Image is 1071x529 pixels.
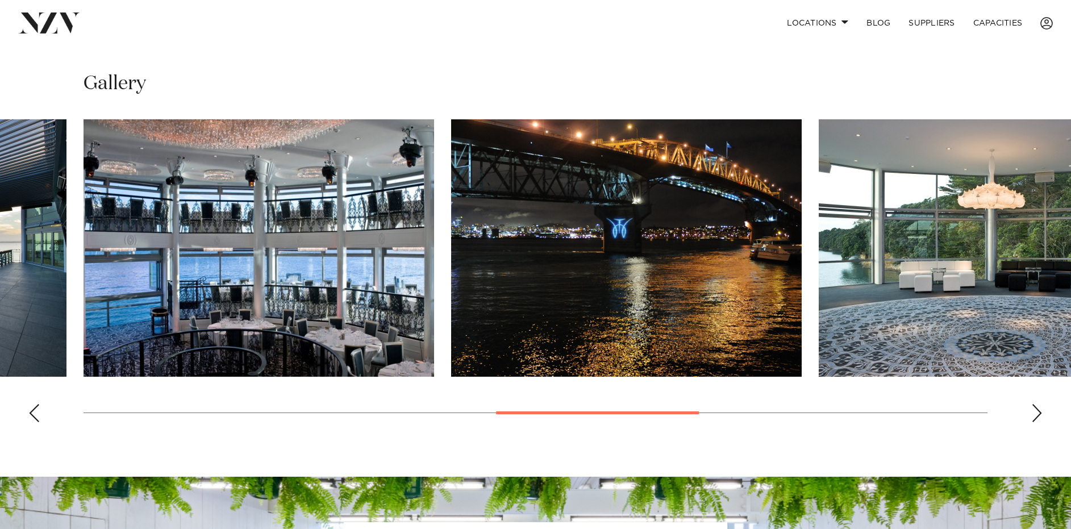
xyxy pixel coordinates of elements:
[964,11,1032,35] a: Capacities
[451,119,802,377] swiper-slide: 7 / 11
[778,11,857,35] a: Locations
[18,13,80,33] img: nzv-logo.png
[84,71,146,97] h2: Gallery
[899,11,964,35] a: SUPPLIERS
[857,11,899,35] a: BLOG
[84,119,434,377] swiper-slide: 6 / 11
